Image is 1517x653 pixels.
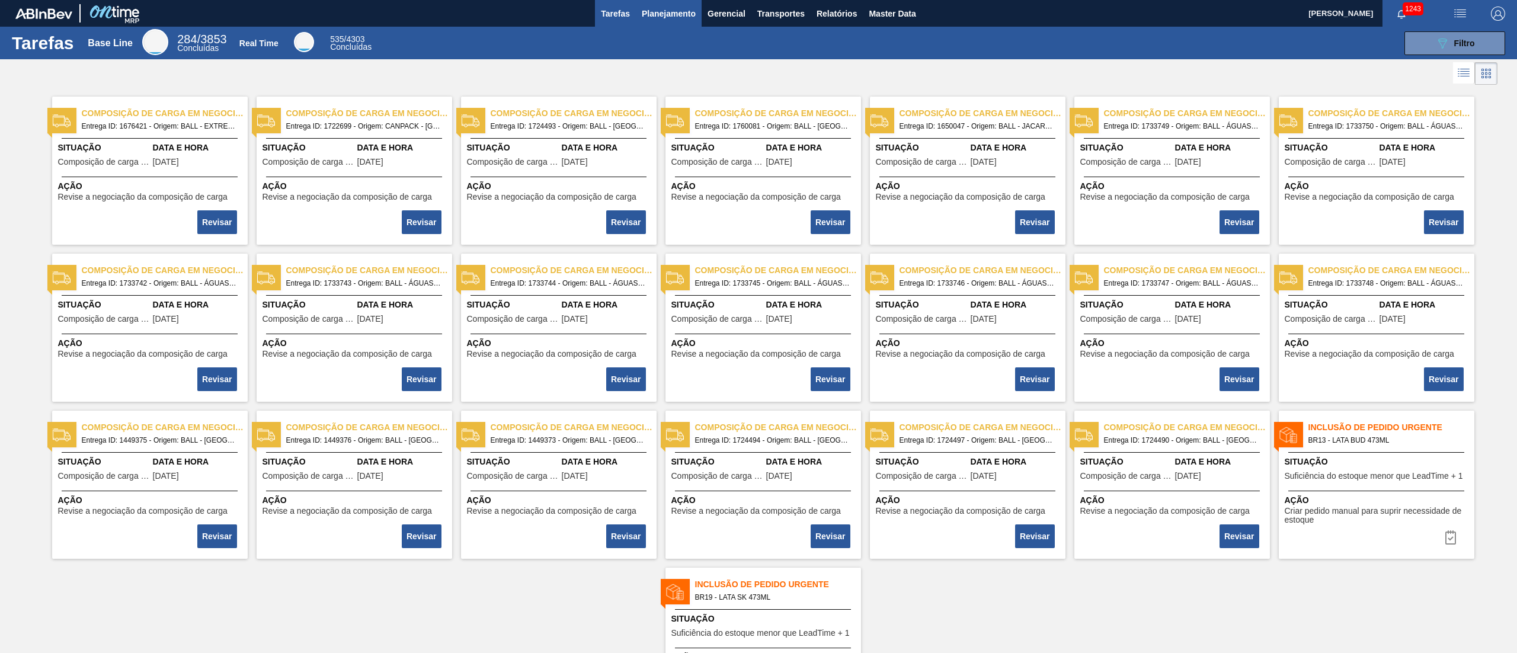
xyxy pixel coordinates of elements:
span: Entrega ID: 1733742 - Origem: BALL - ÁGUAS CLARAS (SC) - Destino: BR07 [82,277,238,290]
div: Completar tarefa: 30327947 [1221,366,1260,392]
span: Inclusão de Pedido Urgente [695,578,861,591]
span: Situação [58,142,150,154]
img: status [257,426,275,444]
span: Data e Hora [357,299,449,311]
span: Composição de carga em negociação [900,107,1065,120]
span: Situação [1285,456,1471,468]
span: Entrega ID: 1733750 - Origem: BALL - ÁGUAS CLARAS (SC) - Destino: BR07 [1308,120,1465,133]
button: Revisar [1015,210,1055,234]
div: Completar tarefa: 30327785 [199,209,238,235]
span: Data e Hora [562,142,654,154]
span: Data e Hora [971,142,1062,154]
span: Entrega ID: 1760081 - Origem: BALL - TRÊS RIOS (RJ) - Destino: BR13 [695,120,852,133]
span: Ação [467,180,654,193]
span: Data e Hora [766,142,858,154]
span: Revise a negociação da composição de carga [263,350,432,358]
span: Composição de carga em negociação [467,315,559,324]
span: Composição de carga em negociação [1285,315,1377,324]
span: Ação [263,494,449,507]
span: Composição de carga em negociação [286,264,452,277]
span: Composição de carga em negociação [58,158,150,167]
span: Situação [58,299,150,311]
span: Revise a negociação da composição de carga [671,507,841,516]
div: Completar tarefa: 30327803 [607,209,647,235]
span: 535 [330,34,344,44]
img: status [53,112,71,130]
span: Suficiência do estoque menor que LeadTime + 1 [1285,472,1463,481]
span: 06/04/2025, [153,315,179,324]
span: Situação [263,299,354,311]
span: Entrega ID: 1733744 - Origem: BALL - ÁGUAS CLARAS (SC) - Destino: BR07 [491,277,647,290]
span: 17/05/2025, [766,158,792,167]
div: Completar tarefa: 30327941 [1425,209,1465,235]
div: Real Time [294,32,314,52]
div: Completar tarefa: 30327940 [1221,209,1260,235]
span: Entrega ID: 1733748 - Origem: BALL - ÁGUAS CLARAS (SC) - Destino: BR07 [1308,277,1465,290]
span: Entrega ID: 1733745 - Origem: BALL - ÁGUAS CLARAS (SC) - Destino: BR07 [695,277,852,290]
div: Completar tarefa: 30327943 [403,366,443,392]
div: Base Line [88,38,133,49]
div: Completar tarefa: 30327967 [1221,523,1260,549]
span: Composição de carga em negociação [58,315,150,324]
span: 12/04/2024, [153,472,179,481]
div: Completar tarefa: 30327942 [199,366,238,392]
div: Completar tarefa: 30327932 [1016,209,1056,235]
span: Situação [671,456,763,468]
button: Revisar [402,524,441,548]
img: status [666,269,684,287]
span: Situação [671,613,858,625]
span: Composição de carga em negociação [1080,472,1172,481]
span: Master Data [869,7,916,21]
span: Data e Hora [153,299,245,311]
div: Completar tarefa: 30327958 [403,523,443,549]
span: Revise a negociação da composição de carga [1285,350,1454,358]
span: Composição de carga em negociação [58,472,150,481]
span: 06/04/2025, [766,315,792,324]
div: Completar tarefa: 30327953 [199,523,238,549]
span: Composição de carga em negociação [1308,264,1474,277]
span: Data e Hora [766,456,858,468]
span: Composição de carga em negociação [491,421,657,434]
span: Composição de carga em negociação [671,315,763,324]
button: Revisar [811,524,850,548]
span: Entrega ID: 1733743 - Origem: BALL - ÁGUAS CLARAS (SC) - Destino: BR07 [286,277,443,290]
span: Entrega ID: 1449375 - Origem: BALL - TRÊS RIOS (RJ) - Destino: BR19 [82,434,238,447]
span: Data e Hora [971,456,1062,468]
span: 06/04/2025, [971,315,997,324]
span: Composição de carga em negociação [876,158,968,167]
span: Ação [1080,337,1267,350]
span: Composição de carga em negociação [263,158,354,167]
span: Composição de carga em negociação [1104,264,1270,277]
span: Composição de carga em negociação [695,107,861,120]
span: Composição de carga em negociação [695,264,861,277]
span: Composição de carga em negociação [263,472,354,481]
span: Ação [876,494,1062,507]
span: Data e Hora [971,299,1062,311]
div: Real Time [330,36,372,51]
div: Completar tarefa: 30327946 [1016,366,1056,392]
span: Ação [876,180,1062,193]
img: status [1279,269,1297,287]
img: status [1279,112,1297,130]
img: status [666,426,684,444]
span: Situação [876,299,968,311]
span: Composição de carga em negociação [1080,315,1172,324]
span: Composição de carga em negociação [491,107,657,120]
span: Composição de carga em negociação [876,315,968,324]
span: Revise a negociação da composição de carga [1080,350,1250,358]
span: Entrega ID: 1733749 - Origem: BALL - ÁGUAS CLARAS (SC) - Destino: BR07 [1104,120,1260,133]
img: TNhmsLtSVTkK8tSr43FrP2fwEKptu5GPRR3wAAAABJRU5ErkJggg== [15,8,72,19]
img: status [870,426,888,444]
span: Inclusão de Pedido Urgente [1308,421,1474,434]
span: Data e Hora [357,142,449,154]
span: Composição de carga em negociação [876,472,968,481]
span: 06/04/2025, [1175,315,1201,324]
span: Ação [467,494,654,507]
span: Ação [1285,180,1471,193]
div: Visão em Cards [1475,62,1497,85]
span: Ação [263,180,449,193]
span: Situação [1080,142,1172,154]
span: Data e Hora [1380,299,1471,311]
span: Revise a negociação da composição de carga [58,193,228,201]
span: Entrega ID: 1724493 - Origem: BALL - TRÊS RIOS (RJ) - Destino: BR19 [491,120,647,133]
